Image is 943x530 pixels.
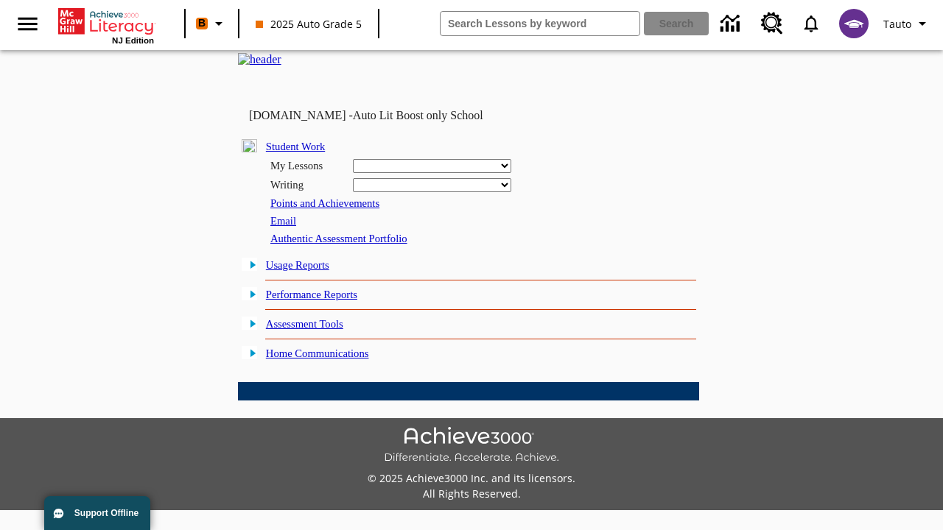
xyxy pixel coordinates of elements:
[242,139,257,152] img: minus.gif
[266,259,329,271] a: Usage Reports
[830,4,877,43] button: Select a new avatar
[270,160,344,172] div: My Lessons
[792,4,830,43] a: Notifications
[242,346,257,359] img: plus.gif
[112,36,154,45] span: NJ Edition
[238,53,281,66] img: header
[58,5,154,45] div: Home
[242,287,257,300] img: plus.gif
[198,14,206,32] span: B
[384,427,559,464] img: Achieve3000 Differentiate Accelerate Achieve
[752,4,792,43] a: Resource Center, Will open in new tab
[74,508,139,518] span: Support Offline
[266,289,357,300] a: Performance Reports
[712,4,752,44] a: Data Center
[270,179,344,191] div: Writing
[44,496,150,530] button: Support Offline
[6,2,49,46] button: Open side menu
[839,9,869,38] img: avatar image
[353,109,483,121] nobr: Auto Lit Boost only School
[266,347,369,359] a: Home Communications
[190,10,234,37] button: Boost Class color is orange. Change class color
[270,197,379,209] a: Points and Achievements
[266,318,343,330] a: Assessment Tools
[270,233,407,244] a: Authentic Assessment Portfolio
[242,258,257,271] img: plus.gif
[249,109,520,122] td: [DOMAIN_NAME] -
[266,141,325,152] a: Student Work
[270,215,296,227] a: Email
[441,12,639,35] input: search field
[883,16,911,32] span: Tauto
[242,317,257,330] img: plus.gif
[877,10,937,37] button: Profile/Settings
[256,16,362,32] span: 2025 Auto Grade 5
